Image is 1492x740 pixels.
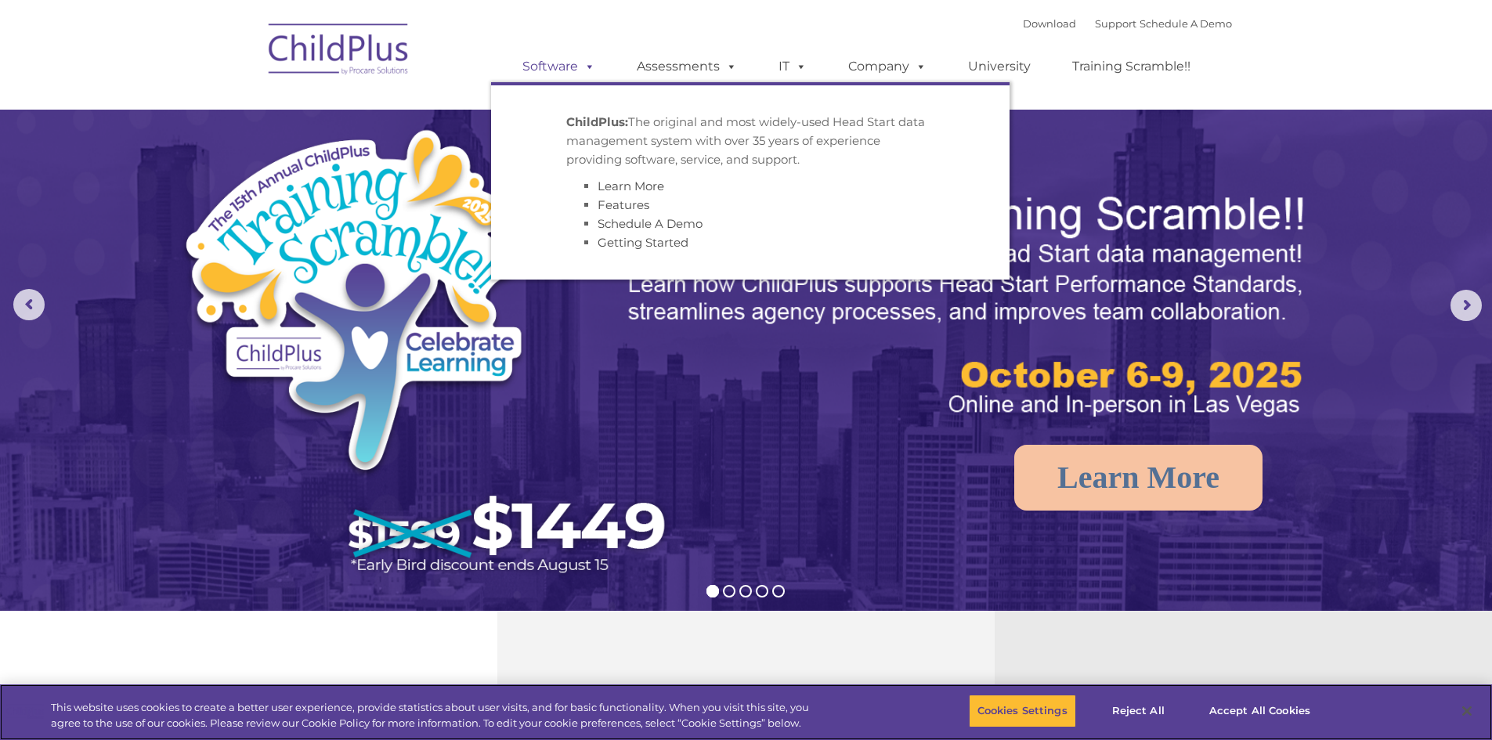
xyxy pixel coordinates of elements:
[566,114,628,129] strong: ChildPlus:
[833,51,942,82] a: Company
[1089,695,1187,727] button: Reject All
[952,51,1046,82] a: University
[1140,17,1232,30] a: Schedule A Demo
[1014,445,1263,511] a: Learn More
[218,103,266,115] span: Last name
[1201,695,1319,727] button: Accept All Cookies
[598,235,688,250] a: Getting Started
[621,51,753,82] a: Assessments
[1057,51,1206,82] a: Training Scramble!!
[1095,17,1136,30] a: Support
[598,216,703,231] a: Schedule A Demo
[566,113,934,169] p: The original and most widely-used Head Start data management system with over 35 years of experie...
[1450,694,1484,728] button: Close
[1023,17,1076,30] a: Download
[1023,17,1232,30] font: |
[507,51,611,82] a: Software
[218,168,284,179] span: Phone number
[763,51,822,82] a: IT
[598,179,664,193] a: Learn More
[51,700,821,731] div: This website uses cookies to create a better user experience, provide statistics about user visit...
[598,197,649,212] a: Features
[261,13,417,91] img: ChildPlus by Procare Solutions
[969,695,1076,727] button: Cookies Settings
